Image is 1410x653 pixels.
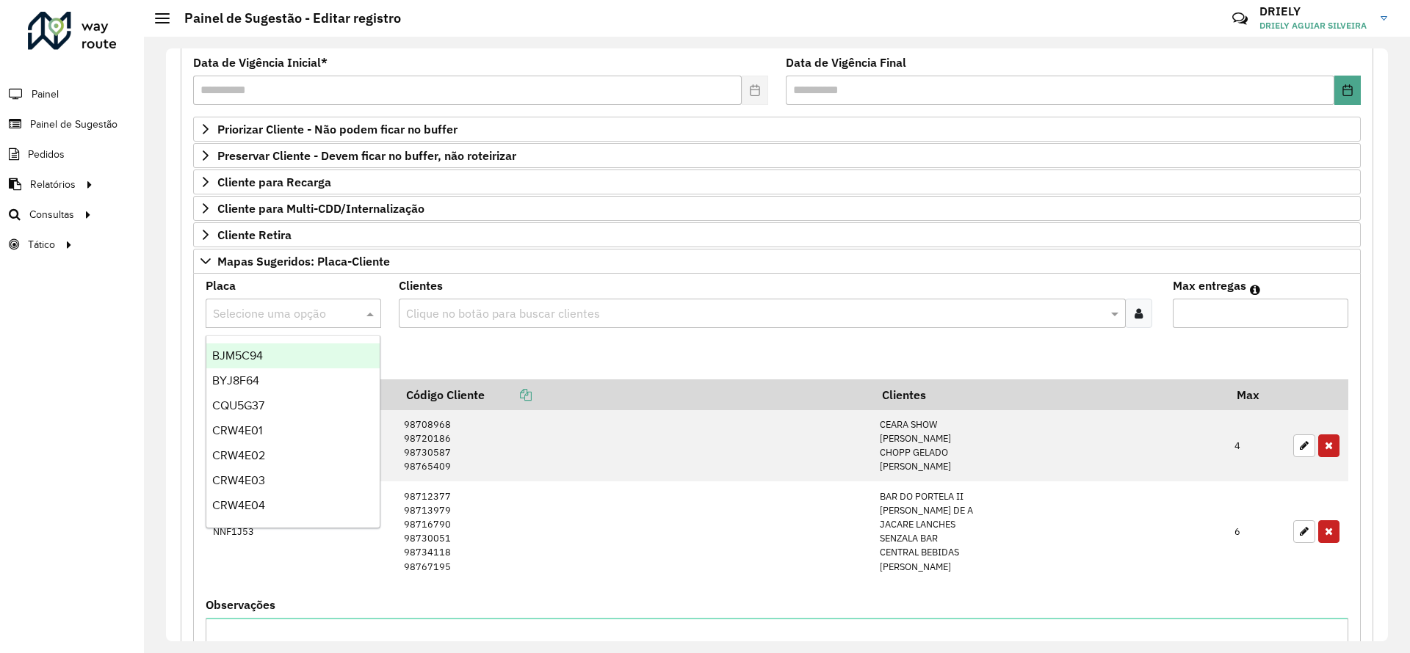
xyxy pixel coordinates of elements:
[30,117,117,132] span: Painel de Sugestão
[193,117,1361,142] a: Priorizar Cliente - Não podem ficar no buffer
[1227,410,1286,481] td: 4
[1227,379,1286,410] th: Max
[212,499,265,511] span: CRW4E04
[206,335,380,528] ng-dropdown-panel: Options list
[397,481,872,581] td: 98712377 98713979 98716790 98730051 98734118 98767195
[217,176,331,188] span: Cliente para Recarga
[212,474,265,486] span: CRW4E03
[1173,277,1246,294] label: Max entregas
[212,374,259,387] span: BYJ8F64
[193,222,1361,247] a: Cliente Retira
[872,481,1226,581] td: BAR DO PORTELA II [PERSON_NAME] DE A JACARE LANCHES SENZALA BAR CENTRAL BEBIDAS [PERSON_NAME]
[170,10,401,26] h2: Painel de Sugestão - Editar registro
[786,54,906,71] label: Data de Vigência Final
[193,169,1361,194] a: Cliente para Recarga
[212,424,262,437] span: CRW4E01
[217,229,292,241] span: Cliente Retira
[217,150,516,161] span: Preservar Cliente - Devem ficar no buffer, não roteirizar
[1334,76,1361,105] button: Choose Date
[217,123,458,135] span: Priorizar Cliente - Não podem ficar no buffer
[1224,3,1256,34] a: Contato Rápido
[193,143,1361,168] a: Preservar Cliente - Devem ficar no buffer, não roteirizar
[1227,481,1286,581] td: 6
[193,54,328,71] label: Data de Vigência Inicial
[1259,19,1370,32] span: DRIELY AGUIAR SILVEIRA
[212,349,263,362] span: BJM5C94
[485,387,532,402] a: Copiar
[397,379,872,410] th: Código Cliente
[30,177,76,192] span: Relatórios
[217,203,424,214] span: Cliente para Multi-CDD/Internalização
[217,255,390,267] span: Mapas Sugeridos: Placa-Cliente
[1250,284,1260,296] em: Máximo de clientes que serão colocados na mesma rota com os clientes informados
[872,379,1226,410] th: Clientes
[28,237,55,252] span: Tático
[193,249,1361,274] a: Mapas Sugeridos: Placa-Cliente
[212,399,264,412] span: CQU5G37
[29,207,74,222] span: Consultas
[32,87,59,102] span: Painel
[212,449,265,462] span: CRW4E02
[206,596,275,613] label: Observações
[206,481,397,581] td: NNF1J53
[28,147,65,162] span: Pedidos
[206,277,236,294] label: Placa
[872,410,1226,481] td: CEARA SHOW [PERSON_NAME] CHOPP GELADO [PERSON_NAME]
[193,196,1361,221] a: Cliente para Multi-CDD/Internalização
[399,277,443,294] label: Clientes
[1259,4,1370,18] h3: DRIELY
[397,410,872,481] td: 98708968 98720186 98730587 98765409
